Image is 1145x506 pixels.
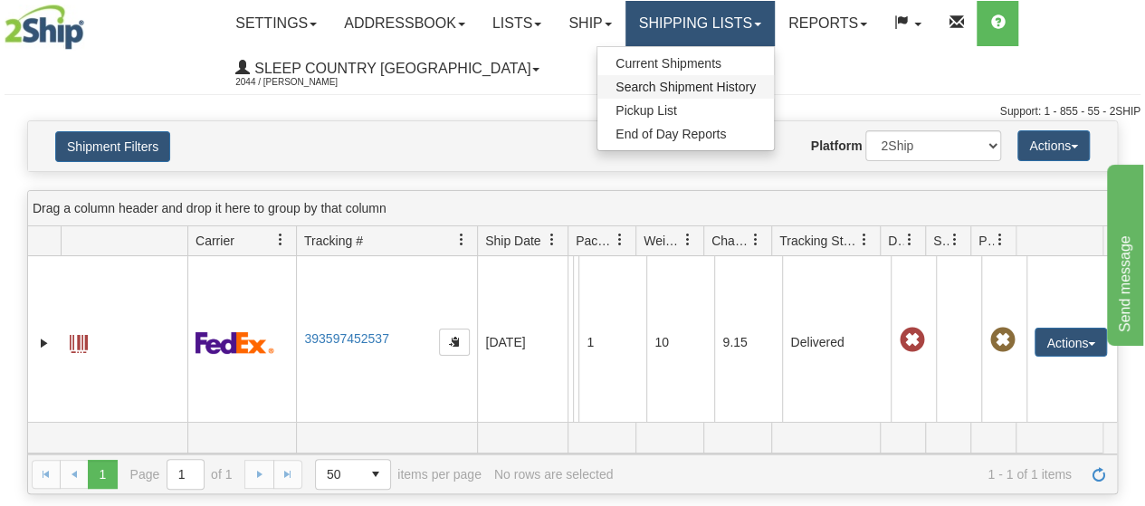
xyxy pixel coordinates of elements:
[477,256,568,428] td: [DATE]
[315,459,391,490] span: Page sizes drop down
[597,122,774,146] a: End of Day Reports
[940,224,970,255] a: Shipment Issues filter column settings
[597,99,774,122] a: Pickup List
[644,232,682,250] span: Weight
[88,460,117,489] span: Page 1
[615,103,677,118] span: Pickup List
[235,73,371,91] span: 2044 / [PERSON_NAME]
[597,75,774,99] a: Search Shipment History
[304,331,388,346] a: 393597452537
[5,104,1140,119] div: Support: 1 - 855 - 55 - 2SHIP
[555,1,625,46] a: Ship
[576,232,614,250] span: Packages
[605,224,635,255] a: Packages filter column settings
[485,232,540,250] span: Ship Date
[265,224,296,255] a: Carrier filter column settings
[646,256,714,428] td: 10
[250,61,530,76] span: Sleep Country [GEOGRAPHIC_DATA]
[479,1,555,46] a: Lists
[573,256,578,428] td: [PERSON_NAME] [PERSON_NAME] [PERSON_NAME] CA QC MONTRAL H1A 5J3
[222,46,553,91] a: Sleep Country [GEOGRAPHIC_DATA] 2044 / [PERSON_NAME]
[985,224,1016,255] a: Pickup Status filter column settings
[740,224,771,255] a: Charge filter column settings
[811,137,863,155] label: Platform
[615,127,726,141] span: End of Day Reports
[130,459,233,490] span: Page of 1
[714,256,782,428] td: 9.15
[304,232,363,250] span: Tracking #
[446,224,477,255] a: Tracking # filter column settings
[167,460,204,489] input: Page 1
[5,5,84,50] img: logo2044.jpg
[978,232,994,250] span: Pickup Status
[222,1,330,46] a: Settings
[70,327,88,356] a: Label
[711,232,749,250] span: Charge
[494,467,614,482] div: No rows are selected
[989,328,1015,353] span: Pickup Not Assigned
[1084,460,1113,489] a: Refresh
[1035,328,1107,357] button: Actions
[894,224,925,255] a: Delivery Status filter column settings
[35,334,53,352] a: Expand
[196,331,274,354] img: 2 - FedEx Express®
[568,256,573,428] td: JASZ Shipping department [GEOGRAPHIC_DATA] ON Mississauga L4V 1S4
[615,56,721,71] span: Current Shipments
[196,232,234,250] span: Carrier
[361,460,390,489] span: select
[673,224,703,255] a: Weight filter column settings
[933,232,949,250] span: Shipment Issues
[782,256,891,428] td: Delivered
[14,11,167,33] div: Send message
[537,224,568,255] a: Ship Date filter column settings
[327,465,350,483] span: 50
[578,256,646,428] td: 1
[1017,130,1090,161] button: Actions
[779,232,858,250] span: Tracking Status
[55,131,170,162] button: Shipment Filters
[888,232,903,250] span: Delivery Status
[315,459,482,490] span: items per page
[899,328,924,353] span: Late
[625,1,775,46] a: Shipping lists
[439,329,470,356] button: Copy to clipboard
[615,80,756,94] span: Search Shipment History
[597,52,774,75] a: Current Shipments
[775,1,881,46] a: Reports
[849,224,880,255] a: Tracking Status filter column settings
[28,191,1117,226] div: grid grouping header
[330,1,479,46] a: Addressbook
[1103,160,1143,345] iframe: chat widget
[625,467,1072,482] span: 1 - 1 of 1 items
